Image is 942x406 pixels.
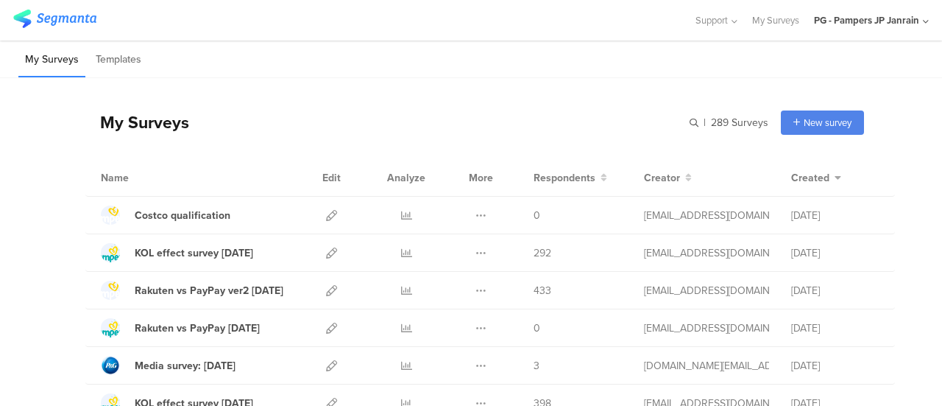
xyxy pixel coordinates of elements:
[101,318,260,337] a: Rakuten vs PayPay [DATE]
[644,208,769,223] div: saito.s.2@pg.com
[534,170,595,186] span: Respondents
[534,358,539,374] span: 3
[101,281,283,300] a: Rakuten vs PayPay ver2 [DATE]
[791,170,829,186] span: Created
[534,170,607,186] button: Respondents
[101,206,230,225] a: Costco qualification
[101,243,253,262] a: KOL effect survey [DATE]
[85,110,189,135] div: My Surveys
[316,159,347,196] div: Edit
[695,13,728,27] span: Support
[534,208,540,223] span: 0
[135,358,235,374] div: Media survey: Sep'25
[814,13,919,27] div: PG - Pampers JP Janrain
[791,321,879,336] div: [DATE]
[791,170,841,186] button: Created
[791,358,879,374] div: [DATE]
[101,170,189,186] div: Name
[135,321,260,336] div: Rakuten vs PayPay Aug25
[644,170,692,186] button: Creator
[18,43,85,77] li: My Surveys
[791,283,879,298] div: [DATE]
[135,208,230,223] div: Costco qualification
[644,321,769,336] div: saito.s.2@pg.com
[534,321,540,336] span: 0
[644,283,769,298] div: saito.s.2@pg.com
[135,283,283,298] div: Rakuten vs PayPay ver2 Aug25
[534,245,551,261] span: 292
[644,358,769,374] div: pang.jp@pg.com
[804,116,851,130] span: New survey
[791,245,879,261] div: [DATE]
[791,208,879,223] div: [DATE]
[644,170,680,186] span: Creator
[711,115,768,130] span: 289 Surveys
[701,115,708,130] span: |
[384,159,428,196] div: Analyze
[465,159,497,196] div: More
[135,245,253,261] div: KOL effect survey Sep 25
[644,245,769,261] div: oki.y.2@pg.com
[89,43,148,77] li: Templates
[534,283,551,298] span: 433
[101,356,235,375] a: Media survey: [DATE]
[13,10,96,28] img: segmanta logo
